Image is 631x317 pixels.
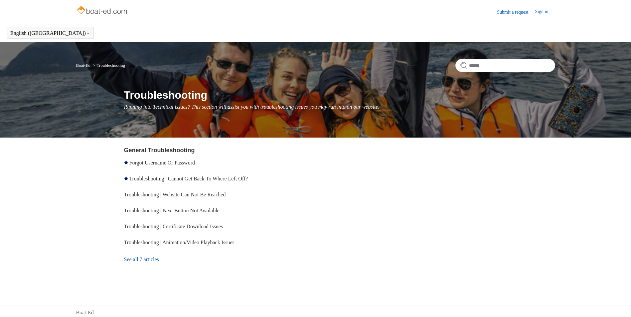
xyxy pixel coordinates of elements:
[124,192,226,197] a: Troubleshooting | Website Can Not Be Reached
[124,87,555,103] h1: Troubleshooting
[609,295,626,312] div: Live chat
[535,8,555,16] a: Sign in
[124,240,235,245] a: Troubleshooting | Animation/Video Playback Issues
[124,160,128,164] svg: Promoted article
[129,160,195,165] a: Forgot Username Or Password
[455,59,555,72] input: Search
[497,9,535,16] a: Submit a request
[124,176,128,180] svg: Promoted article
[124,147,195,154] a: General Troubleshooting
[124,224,223,229] a: Troubleshooting | Certificate Download Issues
[124,103,555,111] p: Running into Technical issues? This section will assist you with troubleshooting issues you may r...
[129,176,248,181] a: Troubleshooting | Cannot Get Back To Where Left Off?
[10,30,90,36] button: English ([GEOGRAPHIC_DATA])
[76,4,129,17] img: Boat-Ed Help Center home page
[124,208,220,213] a: Troubleshooting | Next Button Not Available
[91,63,125,68] li: Troubleshooting
[76,309,94,317] a: Boat-Ed
[76,63,90,68] a: Boat-Ed
[124,251,318,268] a: See all 7 articles
[76,63,92,68] li: Boat-Ed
